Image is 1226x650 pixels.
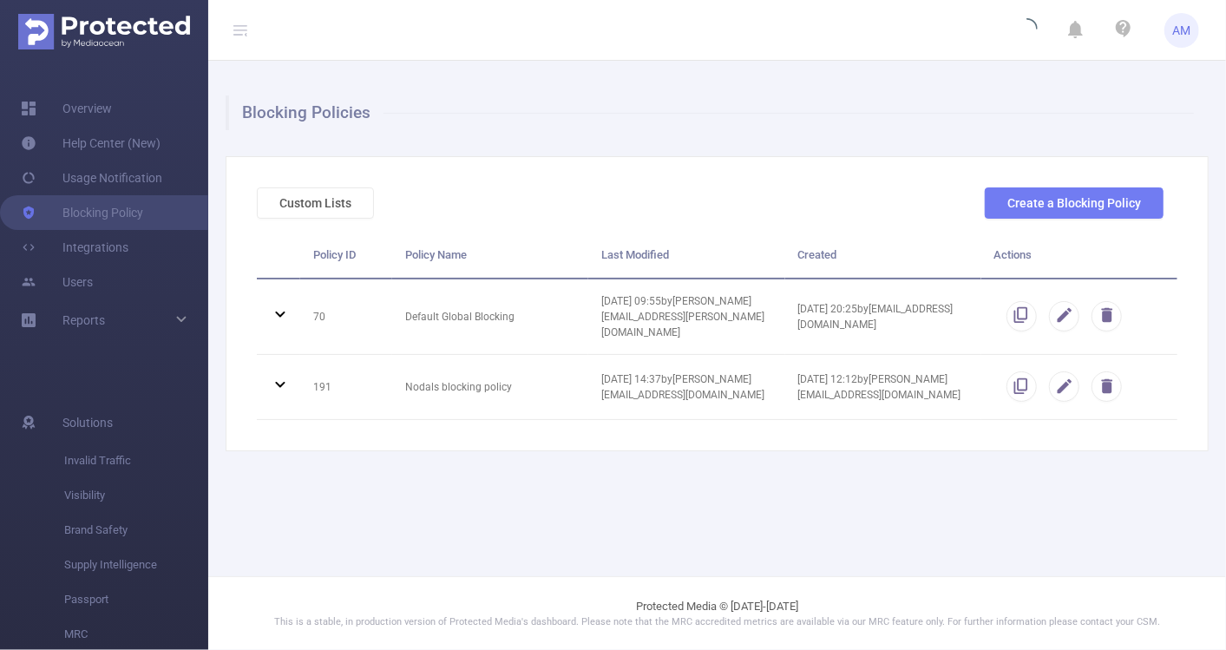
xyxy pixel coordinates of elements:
[64,548,208,582] span: Supply Intelligence
[994,248,1033,261] span: Actions
[1017,18,1038,43] i: icon: loading
[257,196,374,210] a: Custom Lists
[208,576,1226,650] footer: Protected Media © [DATE]-[DATE]
[601,295,764,338] span: [DATE] 09:55 by [PERSON_NAME][EMAIL_ADDRESS][PERSON_NAME][DOMAIN_NAME]
[62,313,105,327] span: Reports
[21,195,143,230] a: Blocking Policy
[257,187,374,219] button: Custom Lists
[64,478,208,513] span: Visibility
[21,230,128,265] a: Integrations
[392,279,588,355] td: Default Global Blocking
[62,303,105,338] a: Reports
[405,248,467,261] span: Policy Name
[985,187,1164,219] button: Create a Blocking Policy
[392,355,588,420] td: Nodals blocking policy
[62,405,113,440] span: Solutions
[601,373,764,401] span: [DATE] 14:37 by [PERSON_NAME][EMAIL_ADDRESS][DOMAIN_NAME]
[64,513,208,548] span: Brand Safety
[798,373,961,401] span: [DATE] 12:12 by [PERSON_NAME][EMAIL_ADDRESS][DOMAIN_NAME]
[21,91,112,126] a: Overview
[21,161,162,195] a: Usage Notification
[21,265,93,299] a: Users
[64,582,208,617] span: Passport
[300,355,392,420] td: 191
[313,248,356,261] span: Policy ID
[21,126,161,161] a: Help Center (New)
[798,248,837,261] span: Created
[226,95,1194,130] h1: Blocking Policies
[798,303,954,331] span: [DATE] 20:25 by [EMAIL_ADDRESS][DOMAIN_NAME]
[1173,13,1191,48] span: AM
[18,14,190,49] img: Protected Media
[64,443,208,478] span: Invalid Traffic
[300,279,392,355] td: 70
[601,248,669,261] span: Last Modified
[252,615,1183,630] p: This is a stable, in production version of Protected Media's dashboard. Please note that the MRC ...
